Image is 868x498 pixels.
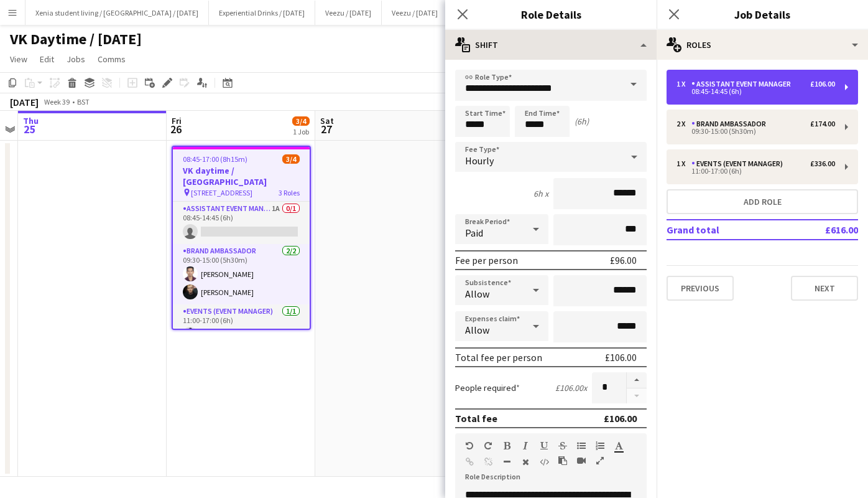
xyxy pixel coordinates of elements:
span: Thu [23,115,39,126]
button: Italic [521,441,530,451]
div: Total fee [455,412,497,425]
span: Jobs [67,54,85,65]
td: £616.00 [784,220,858,240]
div: BST [77,97,90,106]
button: Experiential Drinks / [DATE] [209,1,315,25]
button: Underline [540,441,548,451]
span: Paid [465,227,483,239]
h3: VK daytime / [GEOGRAPHIC_DATA] [173,165,310,187]
button: HTML Code [540,457,548,467]
span: Week 39 [41,97,72,106]
span: 26 [170,122,182,136]
div: £106.00 [605,351,637,364]
div: Roles [657,30,868,60]
h3: Role Details [445,6,657,22]
app-card-role: Brand Ambassador2/209:30-15:00 (5h30m)[PERSON_NAME][PERSON_NAME] [173,244,310,304]
span: 08:45-17:00 (8h15m) [183,154,247,164]
div: £106.00 [810,80,835,88]
div: Shift [445,30,657,60]
div: 08:45-14:45 (6h) [676,88,835,95]
div: Fee per person [455,254,518,266]
button: Next [791,276,858,301]
div: 1 Job [293,127,309,136]
button: Ordered List [596,441,604,451]
span: 3 Roles [279,188,300,197]
label: People required [455,382,520,393]
button: Previous [667,276,734,301]
button: Insert video [577,456,586,466]
a: View [5,51,32,67]
button: Text Color [614,441,623,451]
div: 1 x [676,159,691,168]
div: Events (Event Manager) [691,159,788,168]
span: Fri [172,115,182,126]
td: Grand total [667,220,784,240]
div: £174.00 [810,120,835,128]
button: Fullscreen [596,456,604,466]
div: 1 x [676,80,691,88]
button: Add role [667,189,858,214]
span: 3/4 [292,116,310,126]
app-card-role: Events (Event Manager)1/111:00-17:00 (6h)[PERSON_NAME] [173,304,310,347]
span: Comms [98,54,126,65]
button: Clear Formatting [521,457,530,467]
div: 11:00-17:00 (6h) [676,168,835,174]
span: View [10,54,27,65]
div: 6h x [533,188,548,199]
div: Assistant Event Manager [691,80,796,88]
div: Total fee per person [455,351,542,364]
h1: VK Daytime / [DATE] [10,30,142,49]
button: Paste as plain text [558,456,567,466]
div: £96.00 [610,254,637,266]
span: [STREET_ADDRESS] [191,188,252,197]
button: Unordered List [577,441,586,451]
div: £336.00 [810,159,835,168]
button: Undo [465,441,474,451]
button: Xenia student living / [GEOGRAPHIC_DATA] / [DATE] [25,1,209,25]
h3: Job Details [657,6,868,22]
button: Horizontal Line [502,457,511,467]
span: 25 [21,122,39,136]
span: Edit [40,54,54,65]
button: Veezu / [DATE] [382,1,448,25]
span: 27 [318,122,334,136]
div: Brand Ambassador [691,120,771,128]
div: £106.00 [604,412,637,425]
span: Allow [465,288,489,300]
button: Bold [502,441,511,451]
a: Comms [93,51,131,67]
button: Increase [627,372,647,388]
button: Redo [484,441,492,451]
button: Veezu / [DATE] [315,1,382,25]
a: Jobs [62,51,90,67]
button: Strikethrough [558,441,567,451]
div: 09:30-15:00 (5h30m) [676,128,835,134]
div: £106.00 x [555,382,587,393]
div: (6h) [575,116,589,127]
app-job-card: 08:45-17:00 (8h15m)3/4VK daytime / [GEOGRAPHIC_DATA] [STREET_ADDRESS]3 RolesAssistant Event Manag... [172,146,311,330]
span: Allow [465,324,489,336]
span: 3/4 [282,154,300,164]
span: Sat [320,115,334,126]
span: Hourly [465,154,494,167]
a: Edit [35,51,59,67]
div: 2 x [676,120,691,128]
div: [DATE] [10,96,39,108]
app-card-role: Assistant Event Manager1A0/108:45-14:45 (6h) [173,202,310,244]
